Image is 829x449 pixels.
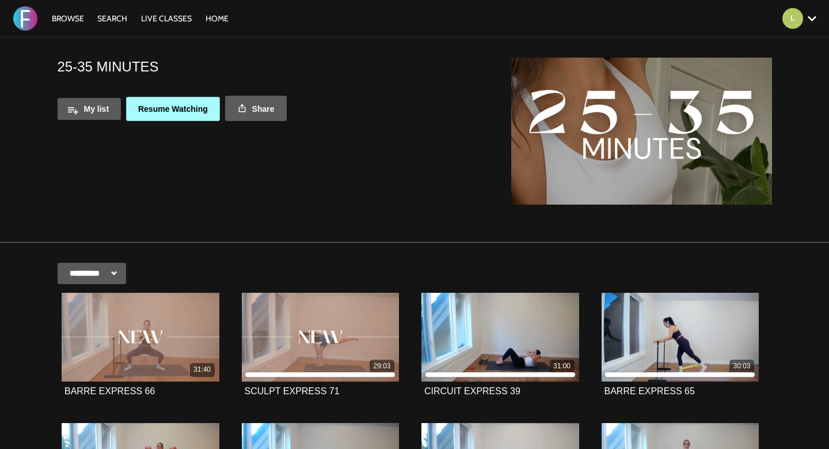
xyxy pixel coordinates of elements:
div: 31:00 [550,360,575,373]
img: 25-35 MINUTES [511,58,772,205]
div: 30:03 [729,360,754,373]
a: Browse [46,13,90,24]
button: My list [58,98,121,120]
a: LIVE CLASSES [135,13,197,24]
a: SCULPT EXPRESS 71 [245,387,340,396]
a: SCULPT EXPRESS 71 29:03 [242,293,400,382]
a: CIRCUIT EXPRESS 39 [424,387,520,396]
a: Search [92,13,133,24]
a: CIRCUIT EXPRESS 39 31:00 [421,293,579,382]
h1: 25-35 MINUTES [58,58,159,76]
img: FORMATION [13,6,37,31]
div: 29:03 [370,360,394,373]
a: BARRE EXPRESS 65 30:03 [602,293,759,382]
a: Resume Watching [126,97,220,121]
div: 31:40 [190,363,215,376]
a: BARRE EXPRESS 65 [604,387,695,396]
a: BARRE EXPRESS 66 31:40 [62,293,219,382]
a: Share [225,96,287,121]
a: HOME [200,13,234,24]
a: BARRE EXPRESS 66 [64,387,155,396]
nav: Primary [46,13,235,24]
